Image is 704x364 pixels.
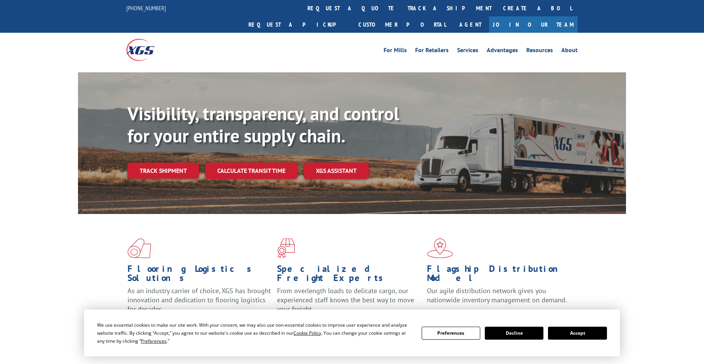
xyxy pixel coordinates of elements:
a: Calculate transit time [205,163,298,179]
span: As an industry carrier of choice, XGS has brought innovation and dedication to flooring logistics... [127,286,271,313]
a: Advantages [487,47,518,56]
p: From overlength loads to delicate cargo, our experienced staff knows the best way to move your fr... [277,286,421,320]
img: xgs-icon-focused-on-flooring-red [277,238,295,258]
button: Accept [548,327,607,340]
a: Join Our Team [489,16,578,33]
button: Preferences [422,327,480,340]
img: xgs-icon-total-supply-chain-intelligence-red [127,238,151,258]
button: Decline [485,327,543,340]
a: Customer Portal [353,16,452,33]
a: Track shipment [127,163,199,179]
h1: Specialized Freight Experts [277,264,421,286]
a: Request a pickup [243,16,353,33]
b: Visibility, transparency, and control for your entire supply chain. [127,102,399,147]
a: Services [457,47,478,56]
img: xgs-icon-flagship-distribution-model-red [427,238,453,258]
a: About [561,47,578,56]
div: We use essential cookies to make our site work. With your consent, we may also use non-essential ... [97,321,412,345]
span: Cookie Policy [293,330,321,336]
span: Our agile distribution network gives you nationwide inventory management on demand. [427,286,567,304]
a: For Retailers [415,47,449,56]
h1: Flagship Distribution Model [427,264,571,286]
a: Resources [526,47,553,56]
span: Preferences [141,338,167,344]
h1: Flooring Logistics Solutions [127,264,271,286]
a: Agent [452,16,489,33]
a: For Mills [384,47,407,56]
div: Cookie Consent Prompt [84,310,620,356]
a: XGS ASSISTANT [304,163,369,179]
a: [PHONE_NUMBER] [126,4,166,12]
